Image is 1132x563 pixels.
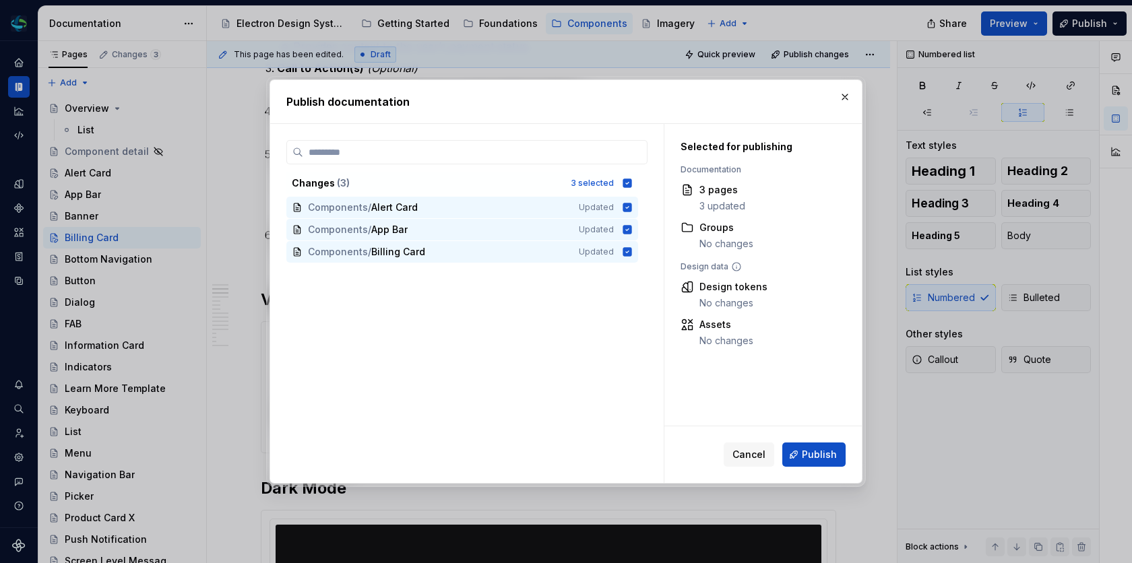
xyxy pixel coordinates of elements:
[371,201,418,214] span: Alert Card
[724,442,774,467] button: Cancel
[286,94,846,110] h2: Publish documentation
[308,245,368,259] span: Components
[699,334,753,347] div: No changes
[699,183,745,197] div: 3 pages
[681,164,839,175] div: Documentation
[337,177,350,189] span: ( 3 )
[802,448,837,461] span: Publish
[699,296,767,310] div: No changes
[699,199,745,213] div: 3 updated
[681,261,839,272] div: Design data
[308,201,368,214] span: Components
[371,223,408,236] span: App Bar
[681,140,839,154] div: Selected for publishing
[579,224,614,235] span: Updated
[732,448,765,461] span: Cancel
[308,223,368,236] span: Components
[699,280,767,294] div: Design tokens
[699,318,753,331] div: Assets
[579,246,614,257] span: Updated
[699,237,753,251] div: No changes
[371,245,425,259] span: Billing Card
[368,245,371,259] span: /
[368,201,371,214] span: /
[782,442,846,467] button: Publish
[571,178,614,189] div: 3 selected
[368,223,371,236] span: /
[292,176,563,190] div: Changes
[579,202,614,213] span: Updated
[699,221,753,234] div: Groups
